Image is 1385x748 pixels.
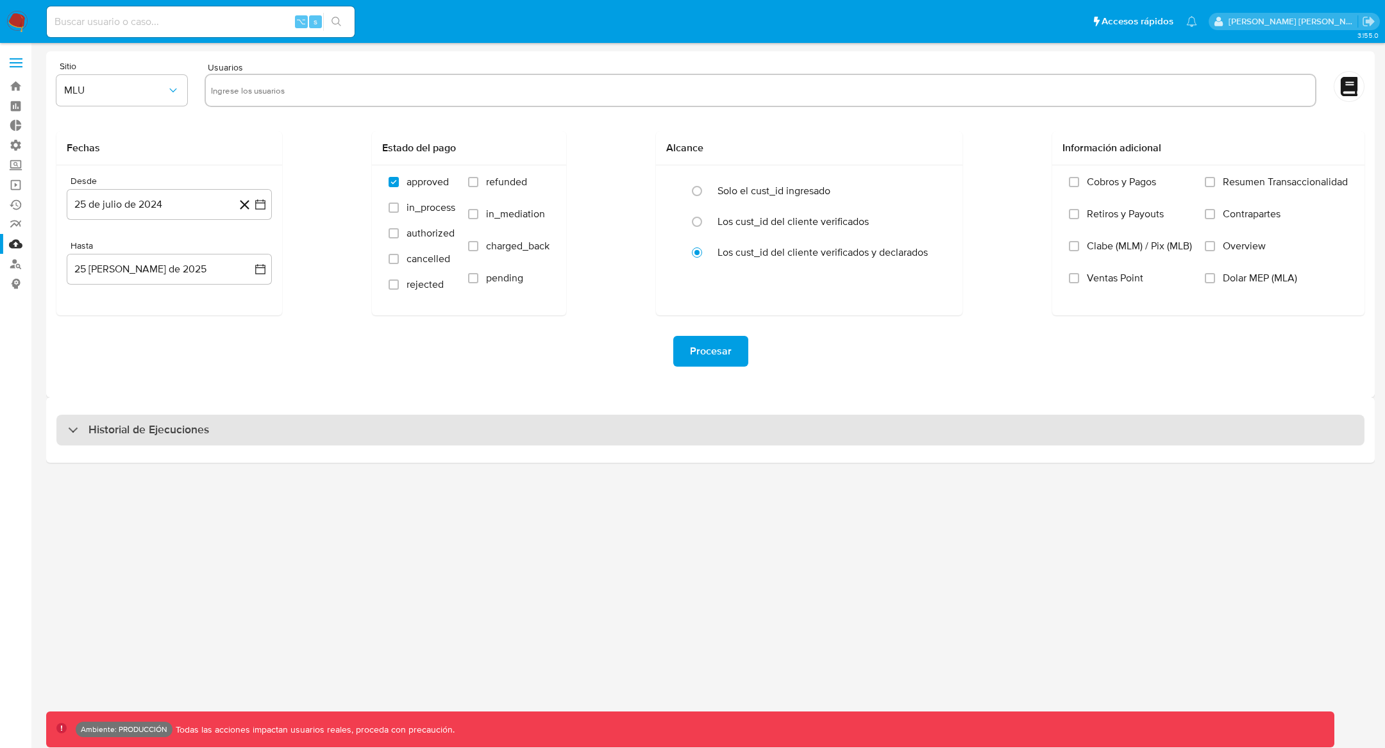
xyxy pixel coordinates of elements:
[1102,15,1173,28] span: Accesos rápidos
[1186,16,1197,27] a: Notificaciones
[296,15,306,28] span: ⌥
[314,15,317,28] span: s
[47,13,355,30] input: Buscar usuario o caso...
[1362,15,1375,28] a: Salir
[323,13,349,31] button: search-icon
[81,727,167,732] p: Ambiente: PRODUCCIÓN
[172,724,455,736] p: Todas las acciones impactan usuarios reales, proceda con precaución.
[1229,15,1358,28] p: stella.andriano@mercadolibre.com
